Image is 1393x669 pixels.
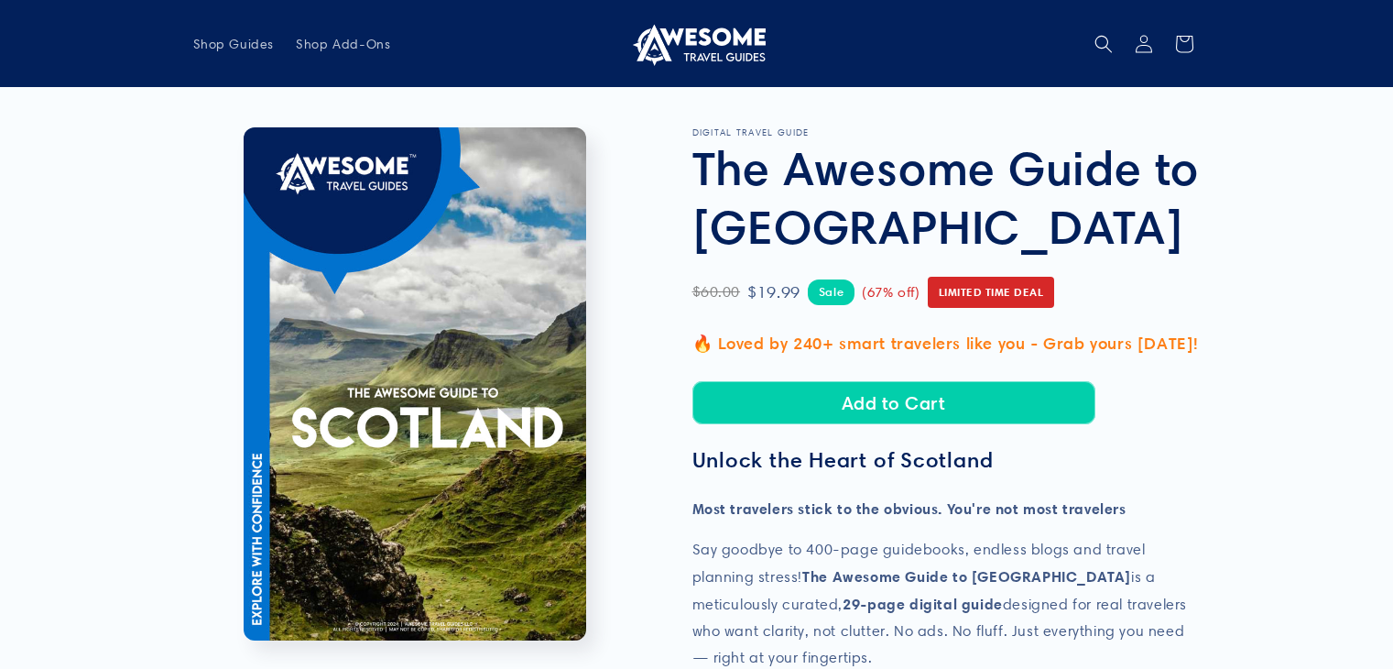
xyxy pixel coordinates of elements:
strong: 29-page digital guide [843,595,1003,613]
summary: Search [1083,24,1124,64]
strong: The Awesome Guide to [GEOGRAPHIC_DATA] [802,567,1131,586]
a: Awesome Travel Guides [621,15,772,72]
a: Shop Guides [182,25,286,63]
span: $19.99 [747,278,800,307]
a: Shop Add-Ons [285,25,401,63]
span: Sale [808,280,854,304]
button: Add to Cart [692,381,1095,424]
p: DIGITAL TRAVEL GUIDE [692,127,1201,138]
h3: Unlock the Heart of Scotland [692,447,1201,474]
p: 🔥 Loved by 240+ smart travelers like you - Grab yours [DATE]! [692,329,1201,358]
span: Limited Time Deal [928,277,1055,308]
h1: The Awesome Guide to [GEOGRAPHIC_DATA] [692,138,1201,256]
strong: Most travelers stick to the obvious. You're not most travelers [692,499,1126,518]
img: Awesome Travel Guides [628,22,766,66]
span: Shop Guides [193,36,275,52]
span: (67% off) [862,280,920,305]
span: Shop Add-Ons [296,36,390,52]
span: $60.00 [692,280,741,306]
